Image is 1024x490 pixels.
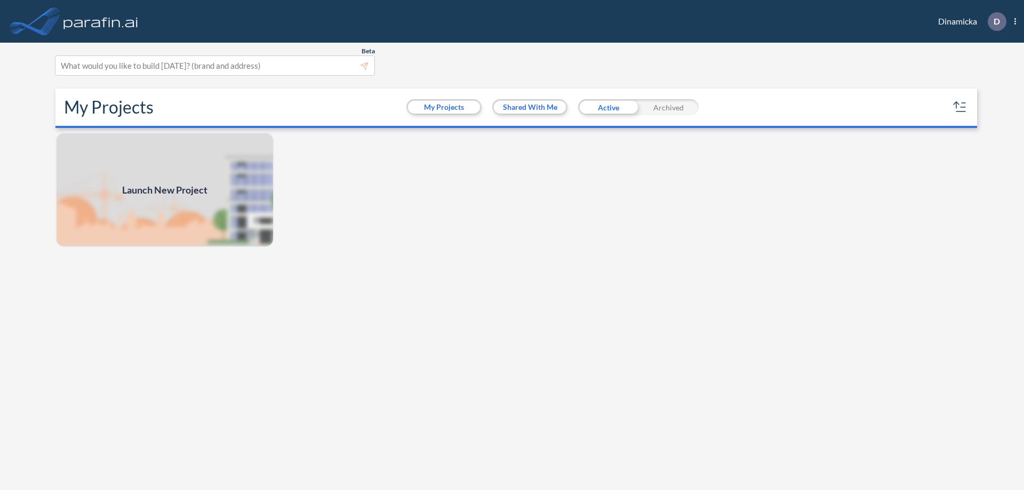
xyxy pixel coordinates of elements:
[55,132,274,247] a: Launch New Project
[362,47,375,55] span: Beta
[494,101,566,114] button: Shared With Me
[951,99,969,116] button: sort
[64,97,154,117] h2: My Projects
[408,101,480,114] button: My Projects
[55,132,274,247] img: add
[994,17,1000,26] p: D
[922,12,1016,31] div: Dinamicka
[578,99,638,115] div: Active
[638,99,699,115] div: Archived
[61,11,140,32] img: logo
[122,183,207,197] span: Launch New Project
